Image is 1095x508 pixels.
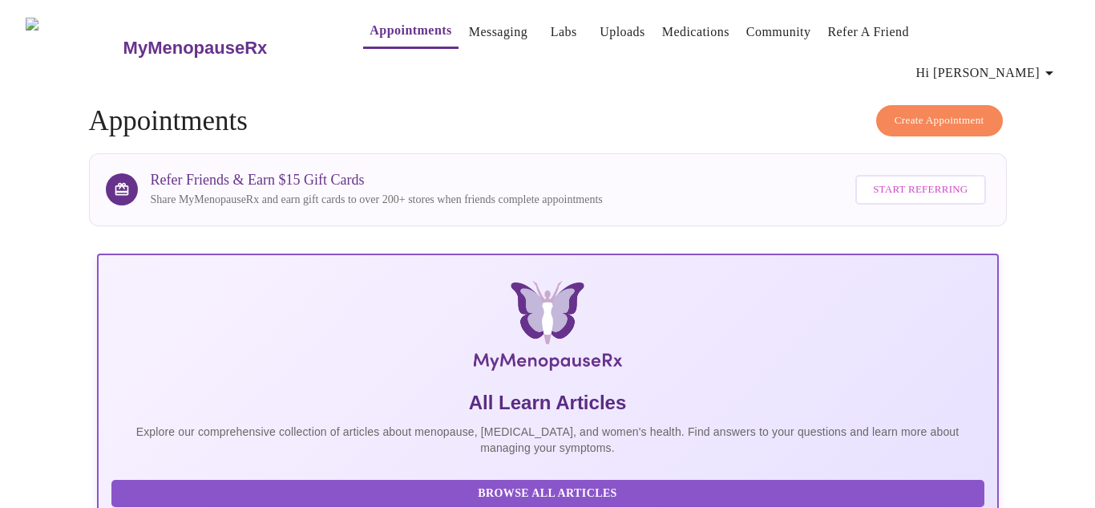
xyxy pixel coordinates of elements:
[910,57,1065,89] button: Hi [PERSON_NAME]
[551,21,577,43] a: Labs
[111,424,984,456] p: Explore our comprehensive collection of articles about menopause, [MEDICAL_DATA], and women's hea...
[123,38,268,59] h3: MyMenopauseRx
[111,486,988,499] a: Browse All Articles
[363,14,458,49] button: Appointments
[593,16,652,48] button: Uploads
[916,62,1059,84] span: Hi [PERSON_NAME]
[111,480,984,508] button: Browse All Articles
[538,16,589,48] button: Labs
[463,16,534,48] button: Messaging
[851,167,989,213] a: Start Referring
[855,175,985,205] button: Start Referring
[600,21,645,43] a: Uploads
[127,484,968,504] span: Browse All Articles
[821,16,915,48] button: Refer a Friend
[89,105,1007,137] h4: Appointments
[246,281,848,377] img: MyMenopauseRx Logo
[111,390,984,416] h5: All Learn Articles
[151,172,603,189] h3: Refer Friends & Earn $15 Gift Cards
[469,21,527,43] a: Messaging
[662,21,729,43] a: Medications
[827,21,909,43] a: Refer a Friend
[895,112,984,130] span: Create Appointment
[26,18,121,78] img: MyMenopauseRx Logo
[370,19,451,42] a: Appointments
[746,21,811,43] a: Community
[740,16,818,48] button: Community
[873,181,968,199] span: Start Referring
[151,192,603,208] p: Share MyMenopauseRx and earn gift cards to over 200+ stores when friends complete appointments
[656,16,736,48] button: Medications
[876,105,1003,136] button: Create Appointment
[121,20,331,76] a: MyMenopauseRx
